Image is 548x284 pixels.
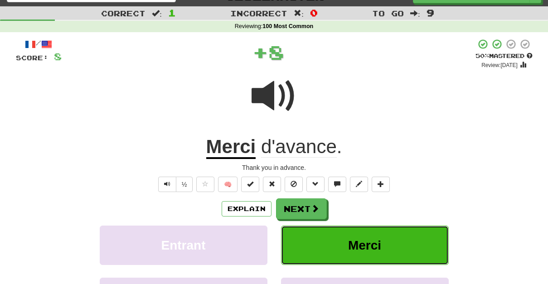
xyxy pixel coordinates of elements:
div: Thank you in advance. [16,163,533,172]
u: Merci [206,136,256,159]
button: Edit sentence (alt+d) [350,177,368,192]
span: + [252,39,268,66]
span: 8 [268,41,284,63]
button: Ignore sentence (alt+i) [285,177,303,192]
button: Favorite sentence (alt+f) [196,177,214,192]
div: Text-to-speech controls [156,177,193,192]
span: 50 % [475,52,489,59]
button: Entrant [100,226,267,265]
button: Set this sentence to 100% Mastered (alt+m) [241,177,259,192]
span: 8 [54,51,62,62]
span: : [410,10,420,17]
span: Score: [16,54,48,62]
span: Correct [101,9,145,18]
div: Mastered [475,52,533,60]
button: Grammar (alt+g) [306,177,325,192]
strong: 100 Most Common [262,23,313,29]
span: To go [372,9,404,18]
button: Discuss sentence (alt+u) [328,177,346,192]
span: d'avance [261,136,337,158]
button: 🧠 [218,177,238,192]
button: Next [276,198,327,219]
button: Reset to 0% Mastered (alt+r) [263,177,281,192]
span: : [294,10,304,17]
span: 1 [168,7,176,18]
span: Incorrect [230,9,287,18]
span: Entrant [161,238,206,252]
button: Merci [281,226,449,265]
span: Merci [348,238,381,252]
small: Review: [DATE] [481,62,518,68]
span: 9 [427,7,434,18]
button: Add to collection (alt+a) [372,177,390,192]
span: 0 [310,7,318,18]
button: Explain [222,201,272,217]
div: / [16,39,62,50]
span: : [152,10,162,17]
button: ½ [176,177,193,192]
span: . [256,136,342,158]
button: Play sentence audio (ctl+space) [158,177,176,192]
